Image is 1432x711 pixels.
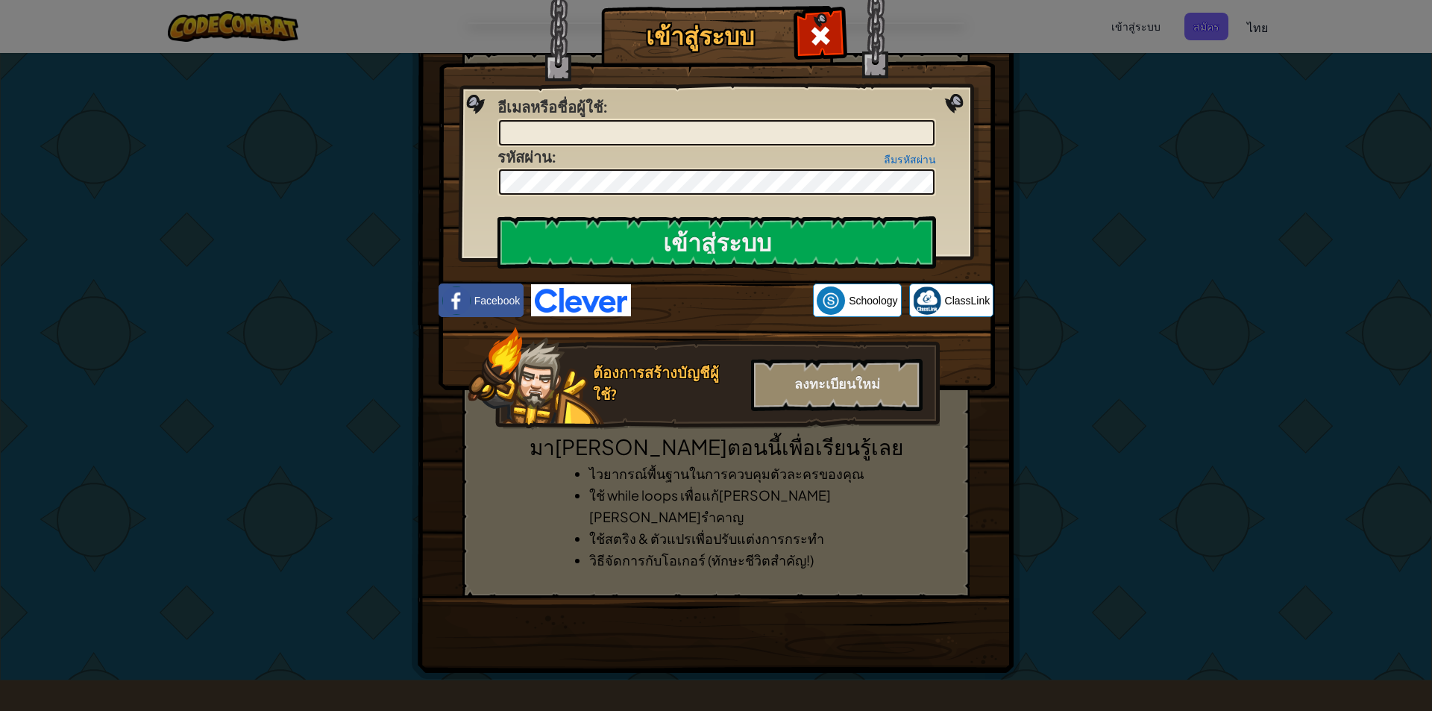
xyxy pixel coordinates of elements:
label: : [497,97,607,119]
a: ลืมรหัสผ่าน [884,154,936,166]
div: ต้องการสร้างบัญชีผู้ใช้? [593,363,742,405]
img: schoology.png [817,286,845,315]
img: facebook_small.png [442,286,471,315]
img: classlink-logo-small.png [913,286,941,315]
h1: เข้าสู่ระบบ [605,23,795,49]
input: เข้าสู่ระบบ [497,216,936,269]
span: Schoology [849,293,897,308]
img: clever-logo-blue.png [531,284,631,316]
div: ลงทะเบียนใหม่ [751,359,923,411]
span: ClassLink [945,293,990,308]
span: อีเมลหรือชื่อผู้ใช้ [497,97,603,117]
label: : [497,147,556,169]
span: รหัสผ่าน [497,147,552,167]
iframe: ปุ่มลงชื่อเข้าใช้ด้วย Google [631,284,813,317]
span: Facebook [474,293,520,308]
